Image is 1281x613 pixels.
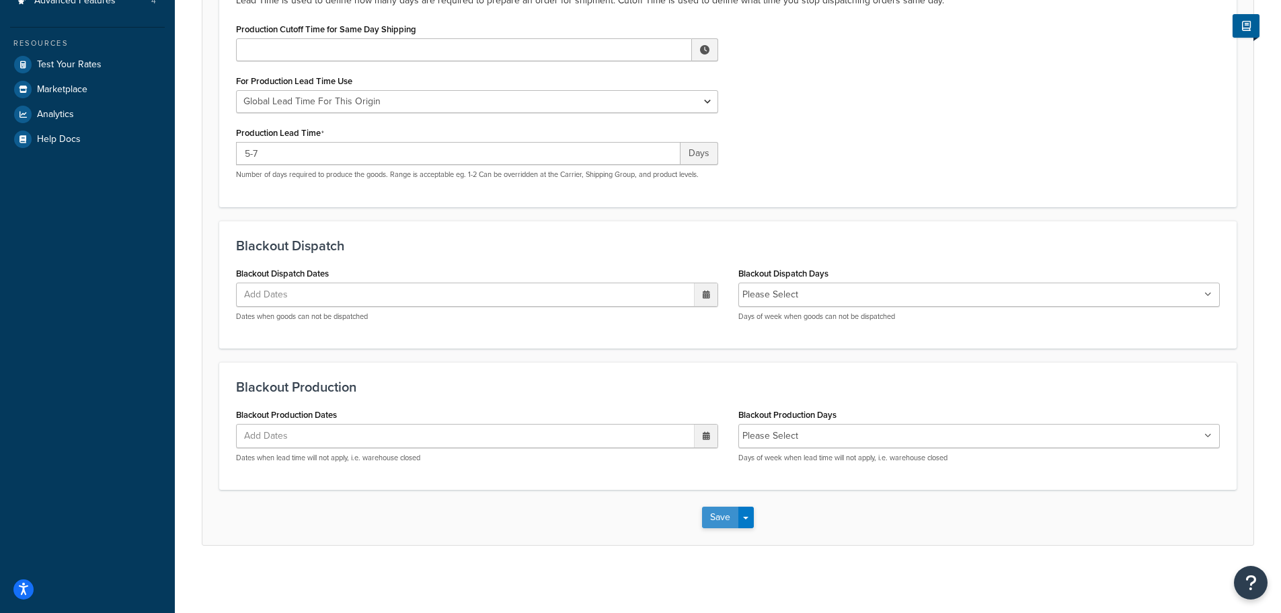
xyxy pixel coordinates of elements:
[1234,566,1268,600] button: Open Resource Center
[236,380,1220,394] h3: Blackout Production
[37,59,102,71] span: Test Your Rates
[1233,14,1259,38] button: Show Help Docs
[236,128,324,139] label: Production Lead Time
[681,142,718,165] span: Days
[738,312,1220,322] p: Days of week when goods can not be dispatched
[236,268,329,279] label: Blackout Dispatch Dates
[10,52,165,77] a: Test Your Rates
[240,283,305,306] span: Add Dates
[37,134,81,145] span: Help Docs
[742,427,798,445] li: Please Select
[738,410,837,420] label: Blackout Production Days
[37,109,74,120] span: Analytics
[738,268,828,279] label: Blackout Dispatch Days
[10,77,165,102] a: Marketplace
[10,102,165,127] a: Analytics
[236,410,337,420] label: Blackout Production Dates
[742,285,798,304] li: Please Select
[236,312,718,322] p: Dates when goods can not be dispatched
[702,507,738,528] button: Save
[10,38,165,49] div: Resources
[236,24,416,34] label: Production Cutoff Time for Same Day Shipping
[240,425,305,447] span: Add Dates
[10,127,165,151] a: Help Docs
[37,84,87,96] span: Marketplace
[236,76,352,86] label: For Production Lead Time Use
[236,170,718,180] p: Number of days required to produce the goods. Range is acceptable eg. 1-2 Can be overridden at th...
[738,453,1220,463] p: Days of week when lead time will not apply, i.e. warehouse closed
[236,238,1220,253] h3: Blackout Dispatch
[236,453,718,463] p: Dates when lead time will not apply, i.e. warehouse closed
